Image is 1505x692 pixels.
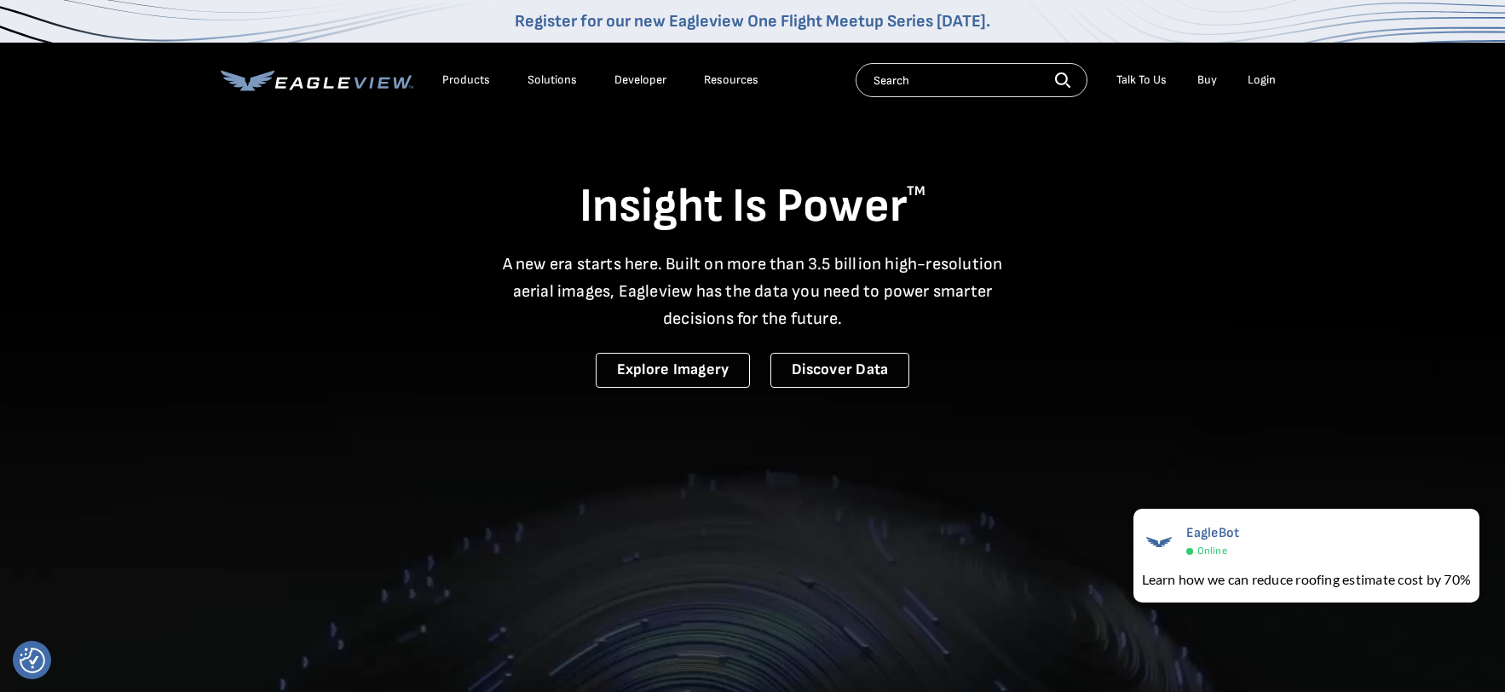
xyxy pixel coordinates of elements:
[1248,72,1276,88] div: Login
[596,353,751,388] a: Explore Imagery
[1186,525,1240,541] span: EagleBot
[1142,569,1471,590] div: Learn how we can reduce roofing estimate cost by 70%
[221,177,1284,237] h1: Insight Is Power
[442,72,490,88] div: Products
[1116,72,1167,88] div: Talk To Us
[1142,525,1176,559] img: EagleBot
[515,11,990,32] a: Register for our new Eagleview One Flight Meetup Series [DATE].
[1197,545,1227,557] span: Online
[1197,72,1217,88] a: Buy
[907,183,925,199] sup: TM
[856,63,1087,97] input: Search
[20,648,45,673] button: Consent Preferences
[20,648,45,673] img: Revisit consent button
[704,72,758,88] div: Resources
[528,72,577,88] div: Solutions
[492,251,1013,332] p: A new era starts here. Built on more than 3.5 billion high-resolution aerial images, Eagleview ha...
[770,353,909,388] a: Discover Data
[614,72,666,88] a: Developer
